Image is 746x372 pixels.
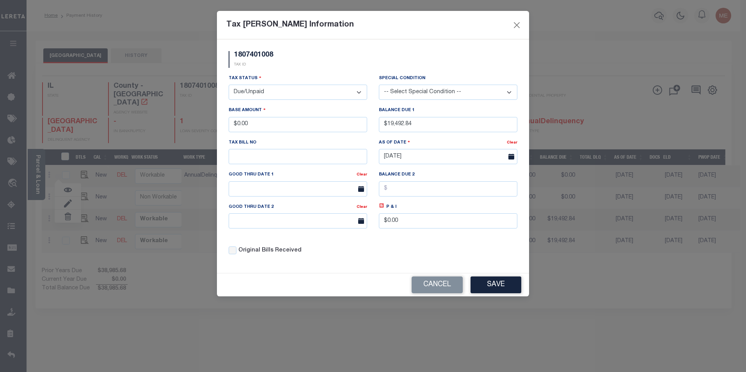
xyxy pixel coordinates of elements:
input: $ [379,117,517,132]
label: Tax Bill No [229,140,256,146]
label: Original Bills Received [238,246,302,255]
label: As Of Date [379,139,410,146]
a: Clear [357,205,367,209]
p: TAX ID [234,62,273,68]
label: Tax Status [229,74,261,82]
input: $ [379,181,517,197]
label: Good Thru Date 2 [229,204,275,211]
label: Base Amount [229,106,266,114]
a: Clear [357,173,367,177]
label: Balance Due 1 [379,107,414,114]
a: Clear [507,141,517,145]
label: Good Thru Date 1 [229,172,275,178]
label: Balance Due 2 [379,172,414,178]
input: $ [379,213,517,229]
input: $ [229,117,367,132]
button: Cancel [412,276,463,293]
h5: 1807401008 [234,51,273,60]
label: P & I [386,204,396,211]
button: Save [471,276,521,293]
label: Special Condition [379,75,425,82]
